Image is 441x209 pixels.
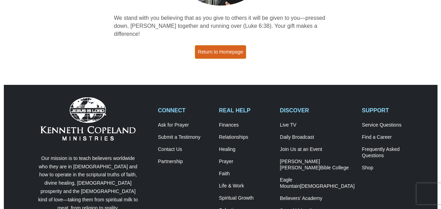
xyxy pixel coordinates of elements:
[280,107,355,114] h2: DISCOVER
[280,159,355,171] a: [PERSON_NAME] [PERSON_NAME]Bible College
[362,146,416,159] a: Frequently AskedQuestions
[362,122,416,128] a: Service Questions
[158,122,212,128] a: Ask for Prayer
[158,134,212,140] a: Submit a Testimony
[219,134,273,140] a: Relationships
[320,165,349,170] span: Bible College
[195,45,246,59] a: Return to Homepage
[362,134,416,140] a: Find a Career
[219,122,273,128] a: Finances
[219,195,273,201] a: Spiritual Growth
[114,14,327,38] p: We stand with you believing that as you give to others it will be given to you—pressed down, [PER...
[280,134,355,140] a: Daily Broadcast
[280,122,355,128] a: Live TV
[158,146,212,153] a: Contact Us
[362,165,416,171] a: Shop
[158,107,212,114] h2: CONNECT
[280,177,355,190] a: Eagle Mountain[DEMOGRAPHIC_DATA]
[219,159,273,165] a: Prayer
[40,97,136,140] img: Kenneth Copeland Ministries
[219,107,273,114] h2: REAL HELP
[280,195,355,202] a: Believers’ Academy
[219,171,273,177] a: Faith
[219,146,273,153] a: Healing
[219,183,273,189] a: Life & Work
[300,183,355,189] span: [DEMOGRAPHIC_DATA]
[280,146,355,153] a: Join Us at an Event
[158,159,212,165] a: Partnership
[362,107,416,114] h2: SUPPORT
